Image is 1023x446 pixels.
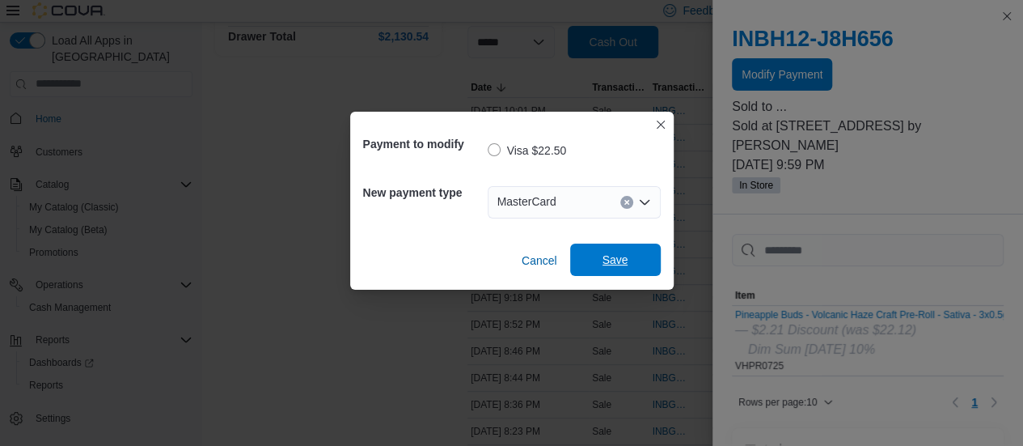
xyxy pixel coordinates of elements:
button: Closes this modal window [651,115,670,134]
h5: Payment to modify [363,128,484,160]
button: Open list of options [638,196,651,209]
label: Visa $22.50 [488,141,567,160]
button: Save [570,244,661,276]
span: Save [602,252,628,268]
input: Accessible screen reader label [563,193,564,212]
h5: New payment type [363,176,484,209]
button: Cancel [515,244,564,277]
span: Cancel [522,253,557,269]
span: MasterCard [497,192,556,211]
button: Clear input [620,196,633,209]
